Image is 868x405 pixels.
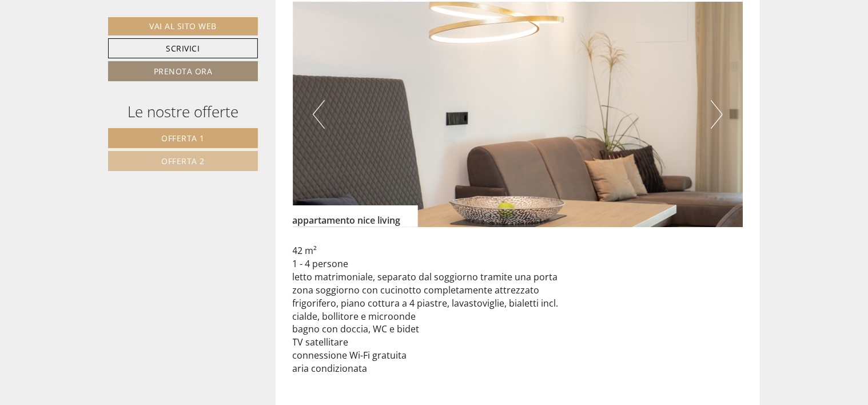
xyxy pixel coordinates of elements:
[711,100,723,129] button: Next
[293,2,743,227] img: image
[108,61,258,81] a: Prenota ora
[313,100,325,129] button: Previous
[293,205,418,227] div: appartamento nice living
[293,244,743,375] p: 42 m² 1 - 4 persone letto matrimoniale, separato dal soggiorno tramite una porta zona soggiorno c...
[108,38,258,58] a: Scrivici
[108,17,258,35] a: Vai al sito web
[161,133,205,144] span: Offerta 1
[108,101,258,122] div: Le nostre offerte
[161,156,205,166] span: Offerta 2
